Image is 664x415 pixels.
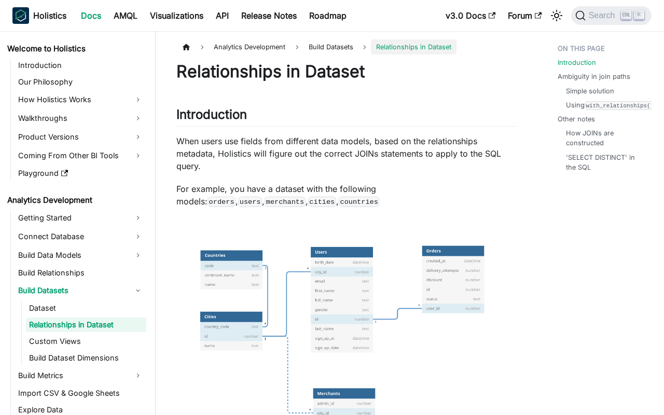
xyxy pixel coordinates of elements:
[548,7,565,24] button: Switch between dark and light mode (currently light mode)
[176,61,516,82] h1: Relationships in Dataset
[15,386,146,400] a: Import CSV & Google Sheets
[15,75,146,89] a: Our Philosophy
[12,7,29,24] img: Holistics
[15,367,146,384] a: Build Metrics
[502,7,548,24] a: Forum
[339,197,380,207] code: countries
[26,351,146,365] a: Build Dataset Dimensions
[308,197,336,207] code: cities
[566,100,655,110] a: Usingwith_relationships()
[265,197,306,207] code: merchants
[176,135,516,172] p: When users use fields from different data models, based on the relationships metadata, Holistics ...
[26,334,146,349] a: Custom Views
[634,10,644,20] kbd: K
[4,193,146,208] a: Analytics Development
[75,7,107,24] a: Docs
[15,129,146,145] a: Product Versions
[15,110,146,127] a: Walkthroughs
[558,58,596,67] a: Introduction
[15,266,146,280] a: Build Relationships
[15,228,146,245] a: Connect Database
[15,147,146,164] a: Coming From Other BI Tools
[15,247,146,264] a: Build Data Models
[15,210,146,226] a: Getting Started
[15,91,146,108] a: How Holistics Works
[238,197,262,207] code: users
[558,72,630,81] a: Ambiguity in join paths
[12,7,66,24] a: HolisticsHolistics
[15,58,146,73] a: Introduction
[176,39,516,54] nav: Breadcrumbs
[566,128,643,148] a: How JOINs are constructed
[107,7,144,24] a: AMQL
[303,39,358,54] span: Build Datasets
[4,41,146,56] a: Welcome to Holistics
[571,6,652,25] button: Search (Ctrl+K)
[585,101,655,110] code: with_relationships()
[208,197,236,207] code: orders
[566,86,614,96] a: Simple solution
[26,301,146,315] a: Dataset
[176,107,516,127] h2: Introduction
[176,39,196,54] a: Home page
[235,7,303,24] a: Release Notes
[26,317,146,332] a: Relationships in Dataset
[439,7,502,24] a: v3.0 Docs
[558,114,595,124] a: Other notes
[33,9,66,22] b: Holistics
[209,39,290,54] span: Analytics Development
[303,7,353,24] a: Roadmap
[566,153,643,172] a: 'SELECT DISTINCT' in the SQL
[144,7,210,24] a: Visualizations
[176,183,516,208] p: For example, you have a dataset with the following models: , , , ,
[210,7,235,24] a: API
[15,166,146,181] a: Playground
[586,11,621,20] span: Search
[15,282,146,299] a: Build Datasets
[371,39,457,54] span: Relationships in Dataset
